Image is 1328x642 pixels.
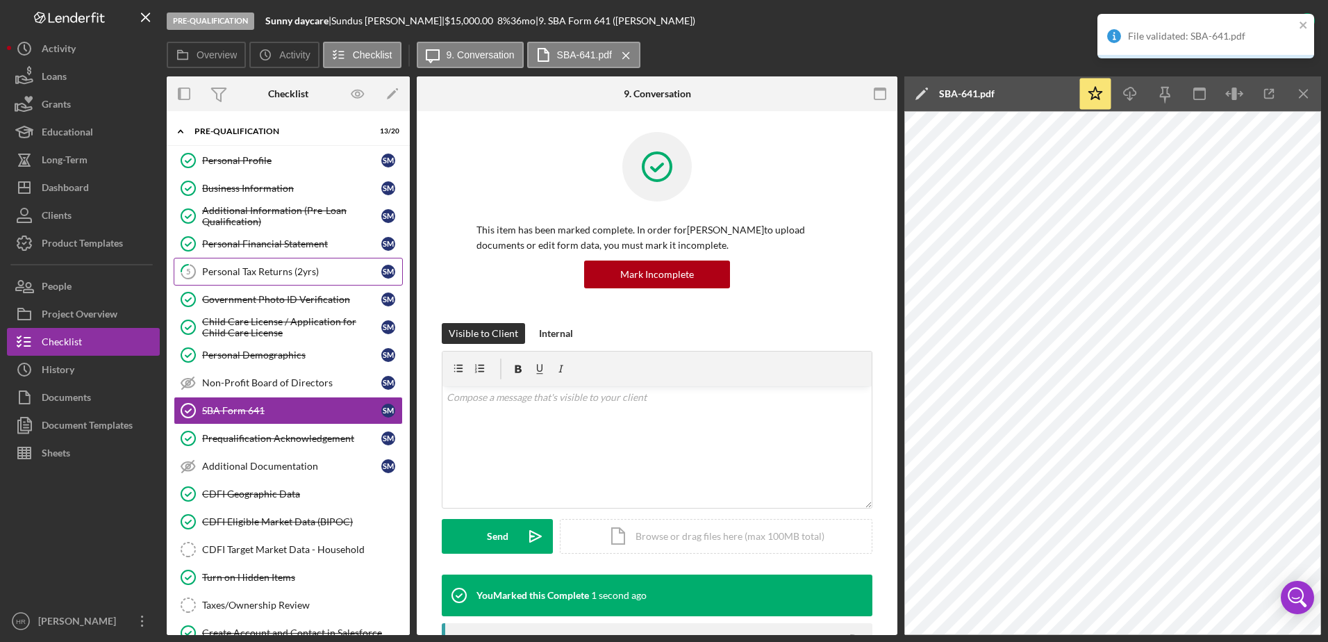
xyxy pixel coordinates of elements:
div: Create Account and Contact in Salesforce [202,627,402,639]
div: Internal [539,323,573,344]
button: Dashboard [7,174,160,201]
div: CDFI Target Market Data - Household [202,544,402,555]
div: Visible to Client [449,323,518,344]
button: Checklist [7,328,160,356]
button: Project Overview [7,300,160,328]
div: Clients [42,201,72,233]
button: Documents [7,384,160,411]
div: S M [381,404,395,418]
div: S M [381,293,395,306]
button: Product Templates [7,229,160,257]
div: Personal Financial Statement [202,238,381,249]
a: Business InformationSM [174,174,403,202]
label: 9. Conversation [447,49,515,60]
div: Personal Demographics [202,349,381,361]
button: People [7,272,160,300]
b: Sunny daycare [265,15,329,26]
div: Business Information [202,183,381,194]
div: | 9. SBA Form 641 ([PERSON_NAME]) [536,15,695,26]
a: Turn on Hidden Items [174,563,403,591]
label: Checklist [353,49,392,60]
div: 36 mo [511,15,536,26]
div: S M [381,320,395,334]
div: CDFI Eligible Market Data (BIPOC) [202,516,402,527]
div: Activity [42,35,76,66]
button: Document Templates [7,411,160,439]
div: Pre-Qualification [167,13,254,30]
div: Additional Documentation [202,461,381,472]
a: Personal Financial StatementSM [174,230,403,258]
button: Sheets [7,439,160,467]
p: This item has been marked complete. In order for [PERSON_NAME] to upload documents or edit form d... [476,222,838,254]
div: People [42,272,72,304]
a: Non-Profit Board of DirectorsSM [174,369,403,397]
text: HR [16,618,26,625]
a: Educational [7,118,160,146]
div: S M [381,431,395,445]
a: Government Photo ID VerificationSM [174,286,403,313]
a: Taxes/Ownership Review [174,591,403,619]
div: SBA-641.pdf [939,88,995,99]
div: Government Photo ID Verification [202,294,381,305]
button: Overview [167,42,246,68]
div: Turn on Hidden Items [202,572,402,583]
div: S M [381,265,395,279]
button: 9. Conversation [417,42,524,68]
div: File validated: SBA-641.pdf [1128,31,1295,42]
div: 9. Conversation [624,88,691,99]
div: Long-Term [42,146,88,177]
a: CDFI Eligible Market Data (BIPOC) [174,508,403,536]
div: Sheets [42,439,70,470]
div: 13 / 20 [374,127,399,135]
button: Activity [249,42,319,68]
button: History [7,356,160,384]
button: SBA-641.pdf [527,42,640,68]
a: CDFI Target Market Data - Household [174,536,403,563]
a: Personal DemographicsSM [174,341,403,369]
button: Clients [7,201,160,229]
div: SBA Form 641 [202,405,381,416]
label: Overview [197,49,237,60]
button: HR[PERSON_NAME] [7,607,160,635]
a: 5Personal Tax Returns (2yrs)SM [174,258,403,286]
a: Personal ProfileSM [174,147,403,174]
div: Checklist [42,328,82,359]
div: Product Templates [42,229,123,261]
button: Mark Incomplete [584,261,730,288]
div: Personal Profile [202,155,381,166]
div: $15,000.00 [445,15,497,26]
button: Activity [7,35,160,63]
div: | [265,15,331,26]
time: 2025-09-02 15:36 [591,590,647,601]
button: Checklist [323,42,401,68]
div: Checklist [268,88,308,99]
div: Open Intercom Messenger [1281,581,1314,614]
button: Complete [1234,7,1321,35]
button: Internal [532,323,580,344]
div: Project Overview [42,300,117,331]
button: Grants [7,90,160,118]
a: Additional DocumentationSM [174,452,403,480]
div: Complete [1248,7,1290,35]
div: Document Templates [42,411,133,443]
a: Additional Information (Pre-Loan Qualification)SM [174,202,403,230]
div: You Marked this Complete [476,590,589,601]
a: Loans [7,63,160,90]
div: Personal Tax Returns (2yrs) [202,266,381,277]
div: S M [381,154,395,167]
div: Sundus [PERSON_NAME] | [331,15,445,26]
a: Prequalification AcknowledgementSM [174,425,403,452]
div: Send [487,519,508,554]
a: CDFI Geographic Data [174,480,403,508]
div: S M [381,376,395,390]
